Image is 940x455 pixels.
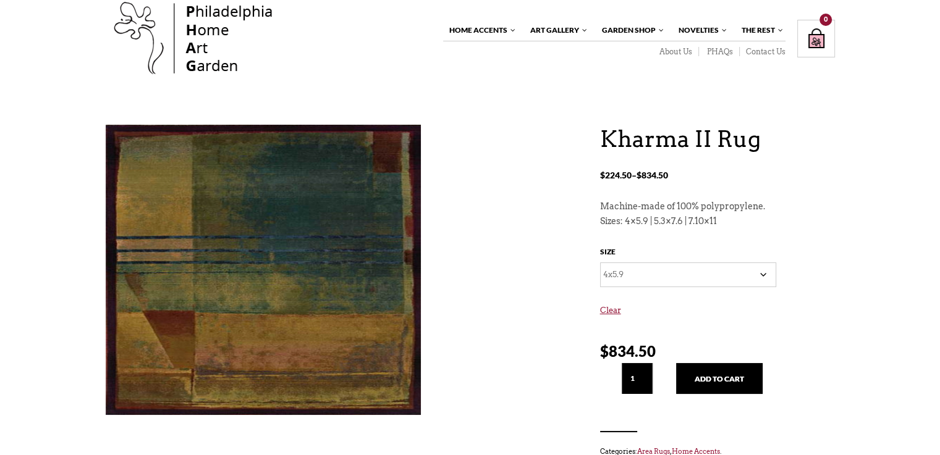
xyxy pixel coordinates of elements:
a: PHAQs [699,47,740,57]
a: Art Gallery [524,20,588,41]
a: 1418154463T [106,125,421,415]
bdi: 224.50 [600,170,632,180]
span: $ [600,170,605,180]
a: Home Accents [443,20,517,41]
bdi: 834.50 [637,170,668,180]
a: Clear options [600,293,835,337]
bdi: 834.50 [600,342,656,360]
button: Add to cart [676,363,763,394]
a: The Rest [735,20,784,41]
a: About Us [651,47,699,57]
p: Sizes: 4×5.9 | 5.3×7.6 | 7.10×11 [600,214,835,229]
p: – [600,160,835,200]
div: 0 [819,14,832,26]
h1: Kharma II Rug [600,125,835,154]
a: Garden Shop [596,20,665,41]
a: Contact Us [740,47,785,57]
a: Novelties [672,20,728,41]
input: Qty [622,363,653,394]
p: Machine-made of 100% polypropylene. [600,199,835,214]
span: $ [600,342,609,360]
span: $ [637,170,641,180]
label: Size [600,244,616,262]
